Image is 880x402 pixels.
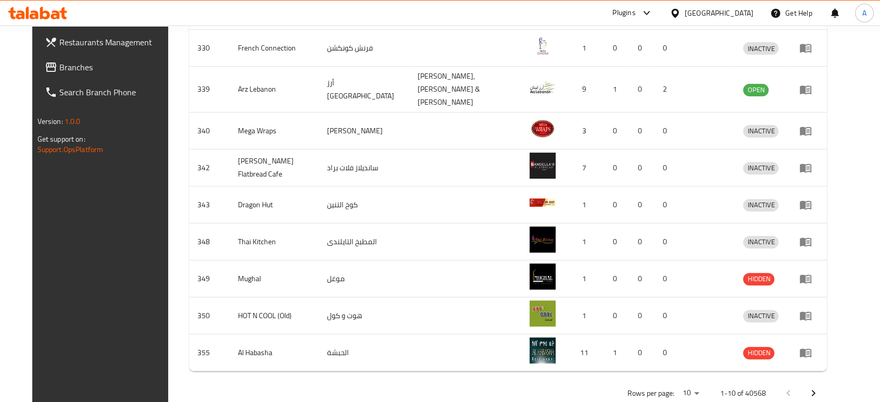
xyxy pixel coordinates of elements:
[605,67,630,112] td: 1
[530,300,556,326] img: HOT N COOL (Old)
[189,334,230,371] td: 355
[230,186,319,223] td: Dragon Hut
[319,297,409,334] td: هوت و كول
[799,83,819,96] div: Menu
[655,30,680,67] td: 0
[799,124,819,137] div: Menu
[189,297,230,334] td: 350
[605,112,630,149] td: 0
[189,149,230,186] td: 342
[319,112,409,149] td: [PERSON_NAME]
[568,30,605,67] td: 1
[799,346,819,359] div: Menu
[319,260,409,297] td: موغل
[743,199,778,211] span: INACTIVE
[743,236,778,248] div: INACTIVE
[568,223,605,260] td: 1
[799,309,819,322] div: Menu
[319,186,409,223] td: كوخ التنين
[605,297,630,334] td: 0
[37,132,85,146] span: Get support on:
[655,297,680,334] td: 0
[568,67,605,112] td: 9
[37,143,104,156] a: Support.OpsPlatform
[230,67,319,112] td: Arz Lebanon
[230,30,319,67] td: French Connection
[230,223,319,260] td: Thai Kitchen
[319,67,409,112] td: أرز [GEOGRAPHIC_DATA]
[630,186,655,223] td: 0
[799,272,819,285] div: Menu
[655,149,680,186] td: 0
[799,42,819,54] div: Menu
[630,297,655,334] td: 0
[743,125,778,137] div: INACTIVE
[743,84,769,96] div: OPEN
[743,347,774,359] span: HIDDEN
[655,186,680,223] td: 0
[189,112,230,149] td: 340
[743,162,778,174] div: INACTIVE
[655,260,680,297] td: 0
[862,7,866,19] span: A
[743,42,778,55] div: INACTIVE
[319,30,409,67] td: فرنش كونكشن
[799,198,819,211] div: Menu
[530,74,556,100] img: Arz Lebanon
[627,387,674,400] p: Rows per page:
[530,33,556,59] img: French Connection
[605,334,630,371] td: 1
[230,334,319,371] td: Al Habasha
[568,186,605,223] td: 1
[743,273,774,285] span: HIDDEN
[743,162,778,174] span: INACTIVE
[530,116,556,142] img: Mega Wraps
[36,80,179,105] a: Search Branch Phone
[743,43,778,55] span: INACTIVE
[319,334,409,371] td: الحبشة
[59,86,171,98] span: Search Branch Phone
[319,223,409,260] td: المطبخ التايلندى
[605,260,630,297] td: 0
[743,125,778,137] span: INACTIVE
[568,149,605,186] td: 7
[630,223,655,260] td: 0
[799,235,819,248] div: Menu
[189,223,230,260] td: 348
[605,149,630,186] td: 0
[230,297,319,334] td: HOT N COOL (Old)
[189,186,230,223] td: 343
[630,30,655,67] td: 0
[655,112,680,149] td: 0
[568,260,605,297] td: 1
[59,36,171,48] span: Restaurants Management
[630,334,655,371] td: 0
[655,334,680,371] td: 0
[568,297,605,334] td: 1
[189,260,230,297] td: 349
[409,67,521,112] td: [PERSON_NAME],[PERSON_NAME] & [PERSON_NAME]
[189,30,230,67] td: 330
[799,161,819,174] div: Menu
[685,7,753,19] div: [GEOGRAPHIC_DATA]
[530,263,556,290] img: Mughal
[230,260,319,297] td: Mughal
[530,190,556,216] img: Dragon Hut
[65,115,81,128] span: 1.0.0
[605,30,630,67] td: 0
[655,223,680,260] td: 0
[230,149,319,186] td: [PERSON_NAME] Flatbread Cafe
[530,153,556,179] img: Sandella's Flatbread Cafe
[743,310,778,322] span: INACTIVE
[630,149,655,186] td: 0
[743,199,778,211] div: INACTIVE
[630,260,655,297] td: 0
[189,67,230,112] td: 339
[36,30,179,55] a: Restaurants Management
[720,387,765,400] p: 1-10 of 40568
[605,223,630,260] td: 0
[678,385,703,401] div: Rows per page:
